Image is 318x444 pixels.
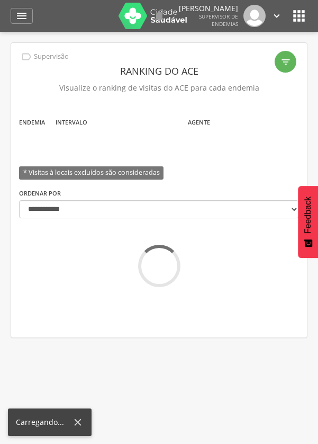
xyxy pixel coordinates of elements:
button: Feedback - Mostrar pesquisa [298,186,318,258]
span: Supervisor de Endemias [199,13,238,28]
i:  [21,51,32,63]
i:  [280,57,291,67]
div: Filtro [275,51,296,73]
a:  [271,5,283,27]
p: [PERSON_NAME] [179,5,238,12]
i:  [290,7,307,24]
p: Visualize o ranking de visitas do ACE para cada endemia [19,81,299,95]
label: Intervalo [56,118,87,127]
span: Feedback [303,197,313,234]
span: * Visitas à locais excluídos são consideradas [19,166,163,180]
label: Endemia [19,118,45,127]
a:  [153,5,166,27]
i:  [153,10,166,22]
p: Supervisão [34,52,69,61]
i:  [271,10,283,22]
a:  [11,8,33,24]
i:  [15,10,28,22]
label: Agente [188,118,210,127]
label: Ordenar por [19,189,61,198]
header: Ranking do ACE [19,61,299,81]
